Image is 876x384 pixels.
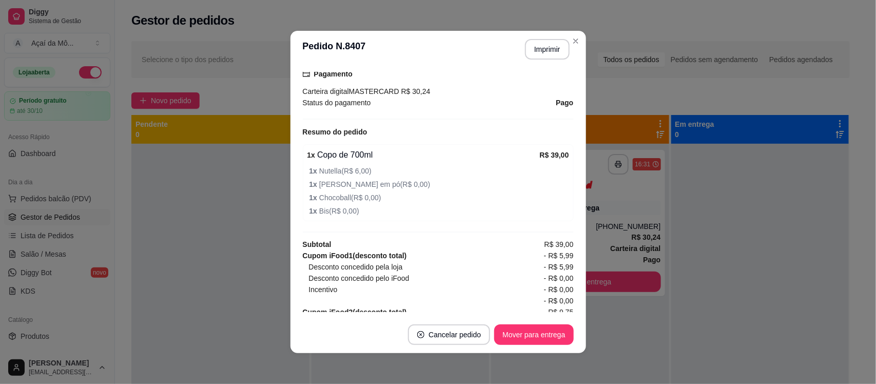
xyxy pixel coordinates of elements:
[544,250,574,261] span: - R$ 5,99
[525,39,570,60] button: Imprimir
[494,324,573,345] button: Mover para entrega
[303,308,407,316] strong: Cupom iFood 2 (desconto total)
[309,284,338,295] span: Incentivo
[309,273,410,284] span: Desconto concedido pelo iFood
[309,207,319,215] strong: 1 x
[309,165,569,177] span: Nutella ( R$ 6,00 )
[544,273,574,284] span: - R$ 0,00
[399,87,431,95] span: R$ 30,24
[309,192,569,203] span: Chocoball ( R$ 0,00 )
[417,331,424,338] span: close-circle
[303,240,332,248] strong: Subtotal
[556,99,573,107] strong: Pago
[314,70,353,78] strong: Pagamento
[540,151,569,159] strong: R$ 39,00
[544,306,574,318] span: - R$ 9,75
[309,167,319,175] strong: 1 x
[544,284,574,295] span: - R$ 0,00
[307,149,540,161] div: Copo de 700ml
[568,33,584,49] button: Close
[544,295,574,306] span: - R$ 0,00
[544,261,574,273] span: - R$ 5,99
[309,179,569,190] span: [PERSON_NAME] em pó ( R$ 0,00 )
[303,252,407,260] strong: Cupom iFood 1 (desconto total)
[303,128,367,136] strong: Resumo do pedido
[309,180,319,188] strong: 1 x
[307,151,316,159] strong: 1 x
[309,261,403,273] span: Desconto concedido pela loja
[408,324,490,345] button: close-circleCancelar pedido
[309,194,319,202] strong: 1 x
[309,205,569,217] span: Bis ( R$ 0,00 )
[303,70,310,78] span: credit-card
[303,87,399,95] span: Carteira digital MASTERCARD
[303,97,371,108] span: Status do pagamento
[303,39,366,60] h3: Pedido N. 8407
[544,239,574,250] span: R$ 39,00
